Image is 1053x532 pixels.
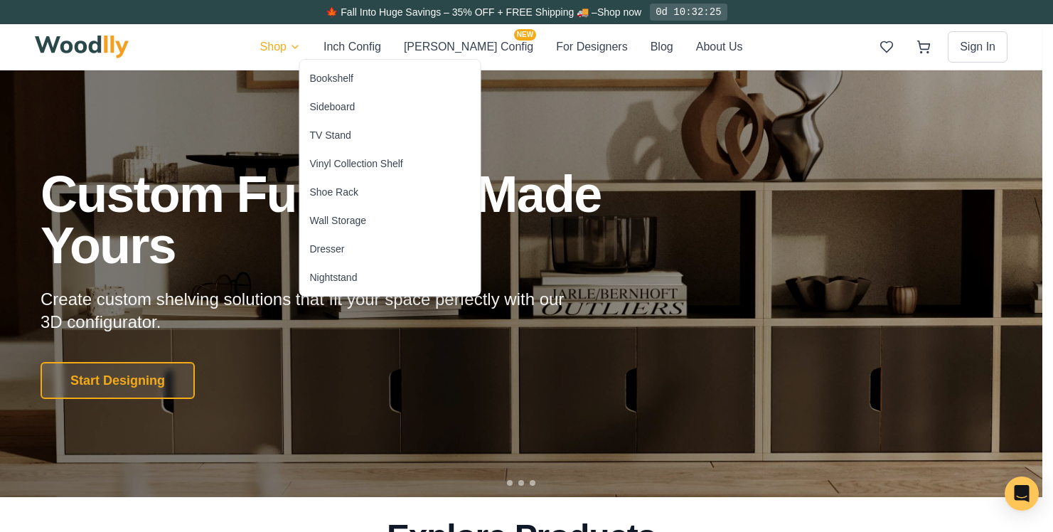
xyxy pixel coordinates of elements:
div: Shop [299,59,481,297]
div: Dresser [310,242,345,256]
div: Sideboard [310,100,356,114]
div: Wall Storage [310,213,367,228]
div: Vinyl Collection Shelf [310,156,403,171]
div: Nightstand [310,270,358,284]
div: Shoe Rack [310,185,358,199]
div: Bookshelf [310,71,353,85]
div: TV Stand [310,128,351,142]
